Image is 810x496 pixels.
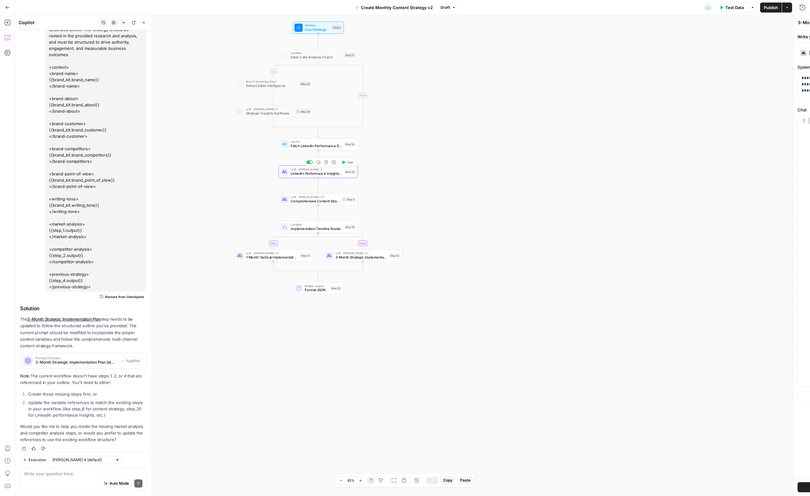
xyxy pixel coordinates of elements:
span: Prompt Changes [35,356,115,360]
div: Search Knowledge BaseExtract Sales IntelligenceStep 28 [234,78,313,90]
span: Draft [441,5,450,10]
span: Auto Mode [110,481,129,486]
div: Step 8 [342,197,356,202]
span: Test [347,160,353,165]
g: Edge from step_8 to step_30 [318,205,319,220]
a: 3-Month Strategic Implementation Plan [27,317,100,322]
g: Edge from step_28 to step_29 [273,90,274,105]
p: The current workflow doesn't have steps 1, 2, or 4 that are referenced in your outline. You'll ne... [20,373,147,386]
div: Step 27 [344,53,356,58]
span: Implementation Timeline Router [291,226,342,231]
div: Step 30 [344,225,356,229]
button: Restore from Checkpoint [97,293,147,301]
span: Workflow [305,23,330,27]
g: Edge from step_32 to step_30-conditional-end [318,262,363,273]
g: Edge from step_30 to step_32 [318,233,364,249]
div: Step 34 [344,142,356,147]
g: Edge from step_27 to step_27-conditional-end [318,61,363,130]
span: Sales Calls Analysis Check [291,55,342,60]
span: Condition [291,51,342,55]
span: Copy [443,477,453,483]
div: ConditionSales Calls Analysis CheckStep 27 [279,49,358,61]
div: LLM · [PERSON_NAME] 4.5Comprehensive Content Strategy DevelopmentStep 8 [279,193,358,205]
span: Input Settings [305,27,330,32]
span: Call API [291,140,342,144]
button: Execution [20,456,49,464]
button: Auto Mode [101,479,132,488]
g: Edge from step_35 to step_8 [318,178,319,193]
span: 81% [347,478,354,483]
button: Applied [118,357,142,365]
span: LLM · [PERSON_NAME] 4.1 [335,251,387,255]
button: Draft [438,3,459,12]
span: Condition [291,222,342,227]
div: Step 29 [296,109,311,114]
span: Applied [126,358,140,364]
button: Paste [458,476,473,484]
g: Edge from step_31 to step_30-conditional-end [274,262,318,273]
span: LLM · [PERSON_NAME] 4.5 [291,195,340,199]
div: Multiple OutputsFormat JSONStep 25 [279,282,358,294]
span: Paste [460,477,470,483]
div: LLM · [PERSON_NAME] 4Strategic Insights SynthesisStep 29 [234,105,313,118]
span: 3-Month Strategic Implementation Plan (step_32) [35,360,115,365]
span: 3-Month Strategic Implementation Plan [335,255,387,260]
span: Multiple Outputs [305,284,328,288]
span: LLM · [PERSON_NAME] 4.1 [246,251,298,255]
g: Edge from step_29 to step_27-conditional-end [274,118,318,129]
button: Test [340,159,355,166]
p: The step needs to be updated to follow the structured outline you've provided. The current prompt... [20,316,147,349]
li: Create those missing steps first, or [27,391,147,397]
g: Edge from step_27 to step_28 [273,61,318,77]
p: Would you like me to help you create the missing market analysis and competitor analysis steps, o... [20,423,147,443]
li: Update the variable references to match the existing steps in your workflow (like step_8 for cont... [27,399,147,418]
span: LLM · [PERSON_NAME] 4 [246,107,293,111]
div: Inputs [332,25,341,30]
g: Edge from step_30 to step_31 [273,233,318,249]
span: Restore from Checkpoint [105,294,144,299]
g: Edge from step_30-conditional-end to step_25 [318,272,319,281]
span: Strategic Insights Synthesis [246,111,293,116]
span: Format JSON [305,287,328,292]
div: Call APIFetch LinkedIn Performance DataStep 34 [279,138,358,150]
div: Step 28 [300,82,311,86]
div: Step 31 [300,253,311,258]
span: 1-Month Tactical Implementation Plan [246,255,298,260]
g: Edge from start to step_27 [318,34,319,49]
g: Edge from step_27-conditional-end to step_34 [318,128,319,137]
span: Comprehensive Content Strategy Development [291,199,340,204]
div: LLM · [PERSON_NAME] 4.11-Month Tactical Implementation PlanStep 31 [234,249,313,262]
button: Publish [760,3,782,13]
div: ConditionImplementation Timeline RouterStep 30 [279,221,358,233]
div: LLM · [PERSON_NAME] 4.13-Month Strategic Implementation PlanStep 32 [323,249,402,262]
div: Copilot [19,19,98,26]
span: Fetch LinkedIn Performance Data [291,143,342,148]
span: Search Knowledge Base [246,80,298,84]
span: Test Data [725,4,744,11]
strong: Note: [20,373,30,378]
div: Step 25 [330,286,341,291]
span: Publish [764,4,778,11]
button: Create Monthly Content Strategy v2 [351,3,437,13]
div: LLM · [PERSON_NAME] 4LinkedIn Performance Insights AnalysisStep 35Test [279,166,358,178]
span: Execution [29,457,46,463]
div: WorkflowInput SettingsInputs [279,22,358,34]
span: Create Monthly Content Strategy v2 [361,4,433,11]
div: Step 32 [389,253,400,258]
input: Claude Sonnet 4 (default) [52,457,113,463]
span: LLM · [PERSON_NAME] 4 [291,168,342,172]
div: Step 35 [344,169,356,174]
button: Copy [441,476,455,484]
h2: Solution [20,306,147,312]
button: Test Data [716,3,748,13]
span: Extract Sales Intelligence [246,83,298,88]
span: LinkedIn Performance Insights Analysis [291,171,342,176]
